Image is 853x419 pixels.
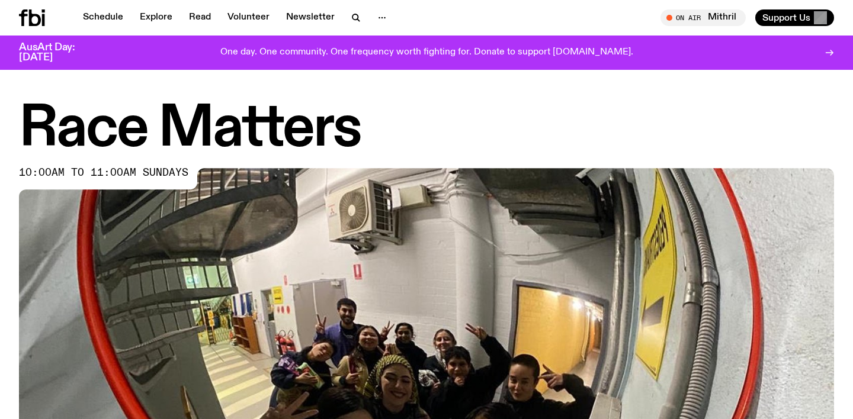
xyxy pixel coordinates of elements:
a: Newsletter [279,9,342,26]
span: Support Us [762,12,810,23]
button: On AirMithril [660,9,746,26]
span: 10:00am to 11:00am sundays [19,168,188,178]
h3: AusArt Day: [DATE] [19,43,95,63]
a: Read [182,9,218,26]
button: Support Us [755,9,834,26]
p: One day. One community. One frequency worth fighting for. Donate to support [DOMAIN_NAME]. [220,47,633,58]
h1: Race Matters [19,103,834,156]
a: Explore [133,9,179,26]
a: Schedule [76,9,130,26]
a: Volunteer [220,9,277,26]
